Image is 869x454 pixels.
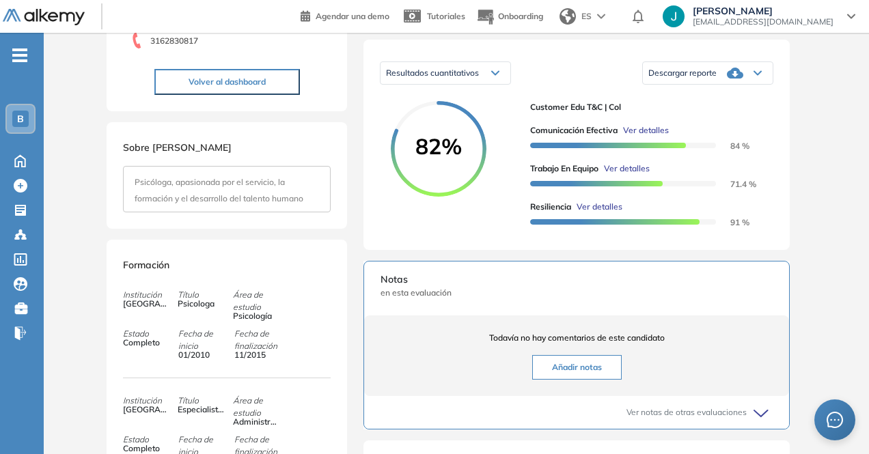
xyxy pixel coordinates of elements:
span: Institución [123,395,178,407]
span: Ver detalles [623,124,669,137]
span: Resiliencia [530,201,571,213]
span: Especialista en Gerencia del Talento Humano [178,403,224,416]
span: Completo [123,337,169,349]
span: Onboarding [498,11,543,21]
span: Psicóloga, apasionada por el servicio, la formación y el desarrollo del talento humano [135,177,303,203]
span: [GEOGRAPHIC_DATA] [123,403,169,416]
span: [GEOGRAPHIC_DATA] [123,298,169,310]
span: Título [178,289,232,301]
span: 11/2015 [234,349,281,361]
span: Institución [123,289,178,301]
span: [EMAIL_ADDRESS][DOMAIN_NAME] [693,16,833,27]
button: Ver detalles [571,201,622,213]
button: Añadir notas [532,355,622,380]
span: B [17,113,24,124]
span: Trabajo en Equipo [530,162,598,175]
span: Descargar reporte [648,68,717,79]
span: Agendar una demo [316,11,389,21]
span: 84 % [714,141,749,151]
span: Área de estudio [233,395,288,419]
span: Ver detalles [577,201,622,213]
a: Agendar una demo [301,7,389,23]
span: Todavía no hay comentarios de este candidato [381,332,773,344]
span: message [827,412,843,428]
span: Título [178,395,232,407]
span: Estado [123,434,178,446]
span: en esta evaluación [381,287,773,299]
span: Ver detalles [604,162,650,175]
span: 91 % [714,217,749,227]
span: 01/2010 [178,349,225,361]
img: world [560,8,576,25]
button: Onboarding [476,2,543,31]
button: Volver al dashboard [154,69,300,95]
span: Psicología [233,310,279,322]
span: Fecha de finalización [234,328,289,352]
span: Notas [381,272,773,287]
span: ES [581,10,592,23]
span: Ver notas de otras evaluaciones [626,406,747,418]
span: Estado [123,328,178,340]
i: - [12,54,27,57]
span: Administración de empresas [233,416,279,428]
img: Logo [3,9,85,26]
span: Psicologa [178,298,224,310]
img: arrow [597,14,605,19]
button: Ver detalles [598,162,650,175]
span: Resultados cuantitativos [386,68,479,78]
span: Área de estudio [233,289,288,313]
span: Tutoriales [427,11,465,21]
span: Fecha de inicio [178,328,233,352]
span: Comunicación Efectiva [530,124,618,137]
span: 82% [391,135,486,157]
span: [PERSON_NAME] [693,5,833,16]
span: 71.4 % [714,179,756,189]
button: Ver detalles [618,124,669,137]
span: Formación [123,259,169,271]
span: Customer Edu T&C | Col [530,101,762,113]
span: Sobre [PERSON_NAME] [123,141,232,154]
span: 3162830817 [150,35,198,47]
